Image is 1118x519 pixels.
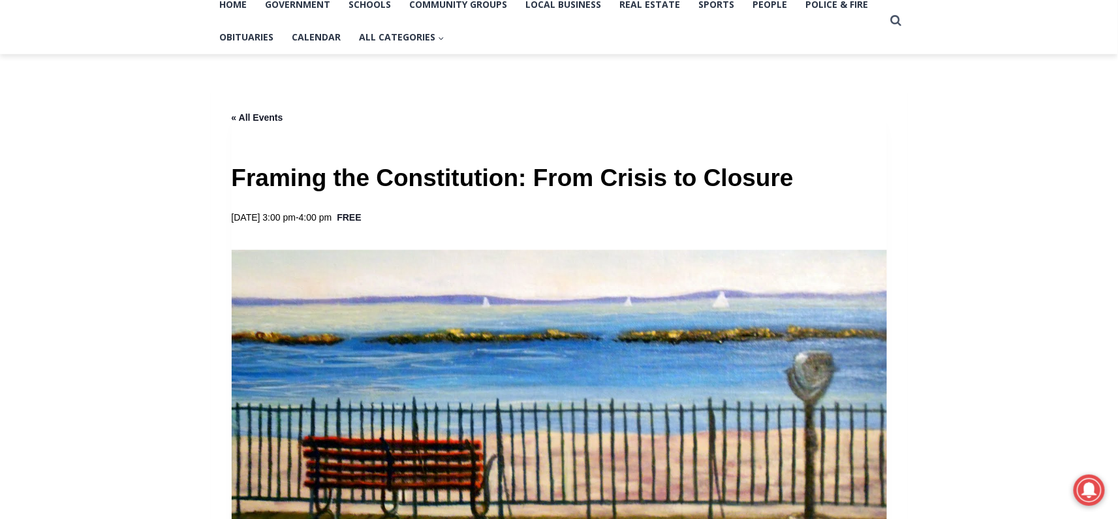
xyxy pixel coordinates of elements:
[884,9,908,33] button: View Search Form
[283,21,350,54] a: Calendar
[341,130,605,159] span: Intern @ [DOMAIN_NAME]
[350,21,454,54] button: Child menu of All Categories
[314,127,632,163] a: Intern @ [DOMAIN_NAME]
[211,21,283,54] a: Obituaries
[330,1,617,127] div: "We would have speakers with experience in local journalism speak to us about their experiences a...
